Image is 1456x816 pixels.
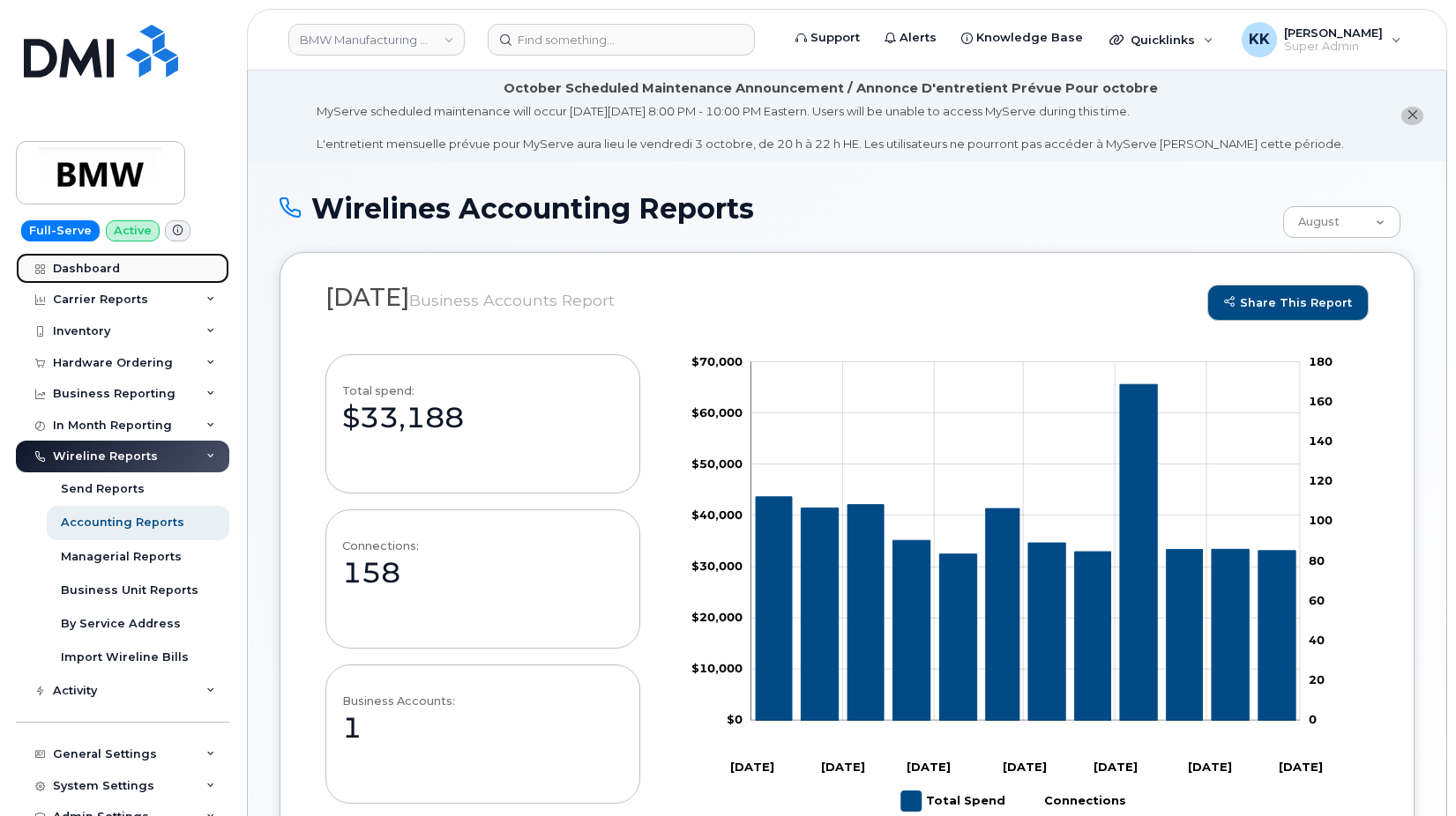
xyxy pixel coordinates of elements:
[1094,760,1138,775] tspan: [DATE]
[1207,285,1369,321] a: share this report
[1401,107,1423,125] button: close notification
[409,291,615,309] small: Business Accounts Report
[1280,760,1324,775] tspan: [DATE]
[1310,593,1325,607] tspan: 60
[1310,514,1333,528] tspan: 100
[504,79,1158,98] div: October Scheduled Maintenance Announcement / Annonce D'entretient Prévue Pour octobre
[691,662,743,676] tspan: $10,000
[1310,553,1325,567] tspan: 80
[691,662,743,676] g: $0
[1310,394,1333,408] tspan: 160
[691,354,743,368] tspan: $70,000
[342,694,455,708] div: Business Accounts:
[1310,354,1333,368] tspan: 180
[691,354,743,368] g: $0
[342,384,414,397] div: Total spend:
[691,610,743,624] g: $0
[342,708,362,748] div: 1
[317,103,1344,152] div: MyServe scheduled maintenance will occur [DATE][DATE] 8:00 PM - 10:00 PM Eastern. Users will be u...
[906,760,950,775] tspan: [DATE]
[691,559,743,573] g: $0
[1003,760,1047,775] tspan: [DATE]
[325,285,1369,311] h2: [DATE]
[691,405,743,419] g: $0
[1224,296,1352,309] span: share this report
[691,610,743,624] tspan: $20,000
[1379,739,1443,803] iframe: Messenger Launcher
[1310,434,1333,448] tspan: 140
[691,508,743,522] g: $0
[1310,473,1333,487] tspan: 120
[691,456,743,471] tspan: $50,000
[280,193,1274,224] h1: Wirelines Accounting Reports
[691,559,743,573] tspan: $30,000
[1310,673,1325,687] tspan: 20
[691,508,743,522] tspan: $40,000
[1310,713,1318,727] tspan: 0
[727,713,743,727] tspan: $0
[730,760,774,775] tspan: [DATE]
[1310,633,1325,647] tspan: 40
[342,553,400,593] div: 158
[691,405,743,419] tspan: $60,000
[342,539,419,553] div: Connections:
[821,760,865,775] tspan: [DATE]
[342,397,464,438] div: $33,188
[691,456,743,471] g: $0
[756,384,1296,721] g: Total Spend
[1188,760,1232,775] tspan: [DATE]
